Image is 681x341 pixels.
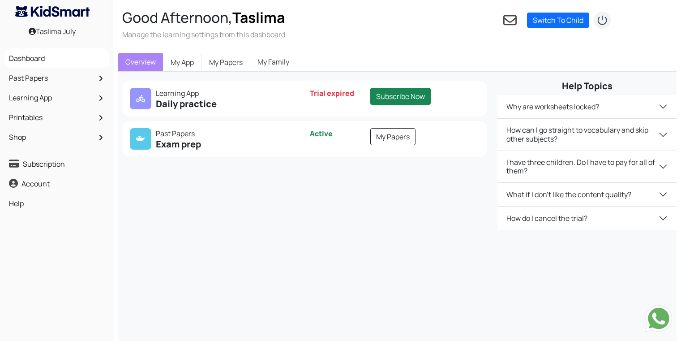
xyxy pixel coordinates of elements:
a: Subscribe Now [370,88,431,105]
span: Taslima [232,8,285,27]
h2: Good Afternoon, [122,9,285,26]
button: Why are worksheets locked? [497,95,677,118]
h5: Exam prep [130,139,300,150]
img: KidSmart logo [15,6,90,17]
a: My App [163,53,201,72]
button: I have three children. Do I have to pay for all of them? [497,151,677,182]
a: Learning App [7,90,107,105]
a: Switch To Child [527,13,589,28]
a: Printables [7,110,107,125]
a: Subscription [7,156,107,172]
span: Active [310,129,333,138]
button: How can I go straight to vocabulary and skip other subjects? [497,119,677,150]
span: Trial expired [310,88,354,98]
p: Past Papers [130,128,300,139]
a: My Papers [370,128,415,145]
img: Send whatsapp message to +442080035976 [645,305,672,332]
a: Shop [7,129,107,145]
p: Learning App [130,88,300,99]
a: My Family [250,53,296,71]
a: Overview [118,53,163,71]
a: My Papers [201,53,250,72]
h3: Manage the learning settings from this dashboard [122,30,285,39]
h5: Daily practice [130,99,300,109]
img: logout2.png [593,11,611,29]
a: Dashboard [7,51,107,66]
a: Help [7,196,107,211]
button: How do I cancel the trial? [497,207,677,230]
a: Account [7,176,107,191]
button: What if I don't like the content quality? [497,183,677,206]
a: Past Papers [7,70,107,86]
h5: Help Topics [497,81,677,91]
